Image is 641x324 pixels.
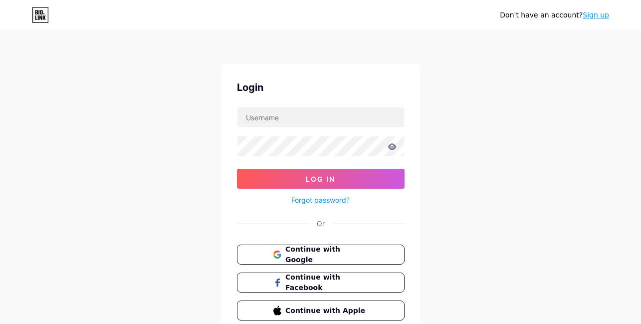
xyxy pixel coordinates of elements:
[500,10,609,20] div: Don't have an account?
[237,301,405,321] button: Continue with Apple
[237,107,404,127] input: Username
[285,272,368,293] span: Continue with Facebook
[306,175,335,183] span: Log In
[291,195,350,205] a: Forgot password?
[285,244,368,265] span: Continue with Google
[583,11,609,19] a: Sign up
[285,306,368,316] span: Continue with Apple
[237,273,405,293] button: Continue with Facebook
[237,80,405,95] div: Login
[317,218,325,229] div: Or
[237,169,405,189] button: Log In
[237,245,405,265] button: Continue with Google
